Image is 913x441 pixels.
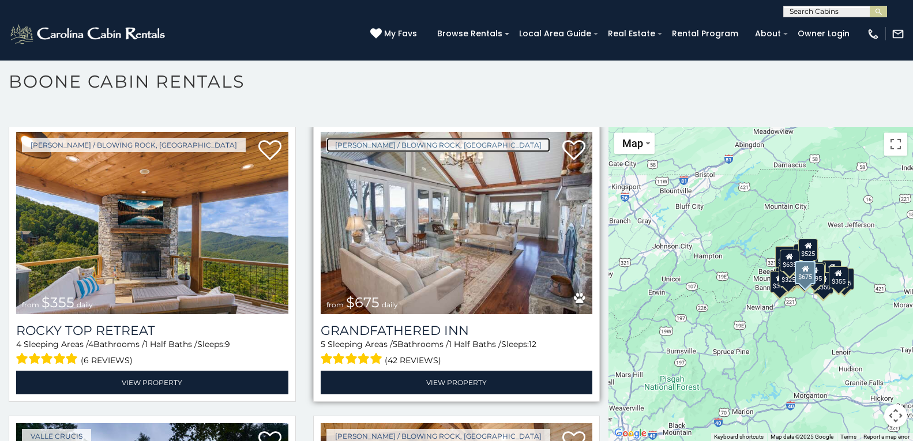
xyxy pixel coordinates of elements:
span: $355 [42,294,74,311]
a: [PERSON_NAME] / Blowing Rock, [GEOGRAPHIC_DATA] [326,138,550,152]
span: 5 [321,339,325,349]
div: $930 [822,260,841,282]
div: $380 [806,261,826,283]
span: Map [622,137,643,149]
div: $375 [770,270,790,292]
span: (42 reviews) [385,353,441,368]
button: Map camera controls [884,404,907,427]
a: Rental Program [666,25,744,43]
div: Sleeping Areas / Bathrooms / Sleeps: [321,338,593,368]
span: Map data ©2025 Google [771,434,833,440]
div: $355 [835,268,855,290]
a: Add to favorites [258,139,281,163]
span: 4 [16,339,21,349]
span: 5 [393,339,397,349]
span: 12 [529,339,536,349]
div: $350 [814,272,833,294]
span: from [326,300,344,309]
img: Rocky Top Retreat [16,132,288,314]
img: Google [611,426,649,441]
div: $635 [780,250,799,272]
span: daily [77,300,93,309]
span: 9 [225,339,230,349]
span: My Favs [384,28,417,40]
div: $355 [829,266,848,288]
a: Open this area in Google Maps (opens a new window) [611,426,649,441]
span: 1 Half Baths / [145,339,197,349]
div: $325 [779,264,798,286]
a: Local Area Guide [513,25,597,43]
a: Grandfathered Inn from $675 daily [321,132,593,314]
a: [PERSON_NAME] / Blowing Rock, [GEOGRAPHIC_DATA] [22,138,246,152]
div: $525 [799,238,818,260]
img: mail-regular-white.png [892,28,904,40]
div: $305 [775,246,795,267]
button: Keyboard shortcuts [714,433,764,441]
div: $695 [805,263,825,285]
a: Grandfathered Inn [321,323,593,338]
a: Browse Rentals [431,25,508,43]
div: $675 [795,261,816,284]
img: Grandfathered Inn [321,132,593,314]
span: 4 [88,339,93,349]
button: Toggle fullscreen view [884,133,907,156]
a: My Favs [370,28,420,40]
span: daily [382,300,398,309]
div: Sleeping Areas / Bathrooms / Sleeps: [16,338,288,368]
span: $675 [346,294,380,311]
span: (6 reviews) [81,353,133,368]
span: from [22,300,39,309]
a: Report a map error [863,434,910,440]
a: Real Estate [602,25,661,43]
a: View Property [16,371,288,394]
a: Rocky Top Retreat [16,323,288,338]
span: 1 Half Baths / [449,339,501,349]
button: Change map style [614,133,655,154]
a: Owner Login [792,25,855,43]
a: About [749,25,787,43]
img: phone-regular-white.png [867,28,880,40]
a: Add to favorites [562,139,585,163]
img: White-1-2.png [9,22,168,46]
a: View Property [321,371,593,394]
div: $480 [795,263,814,285]
a: Rocky Top Retreat from $355 daily [16,132,288,314]
a: Terms [840,434,856,440]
